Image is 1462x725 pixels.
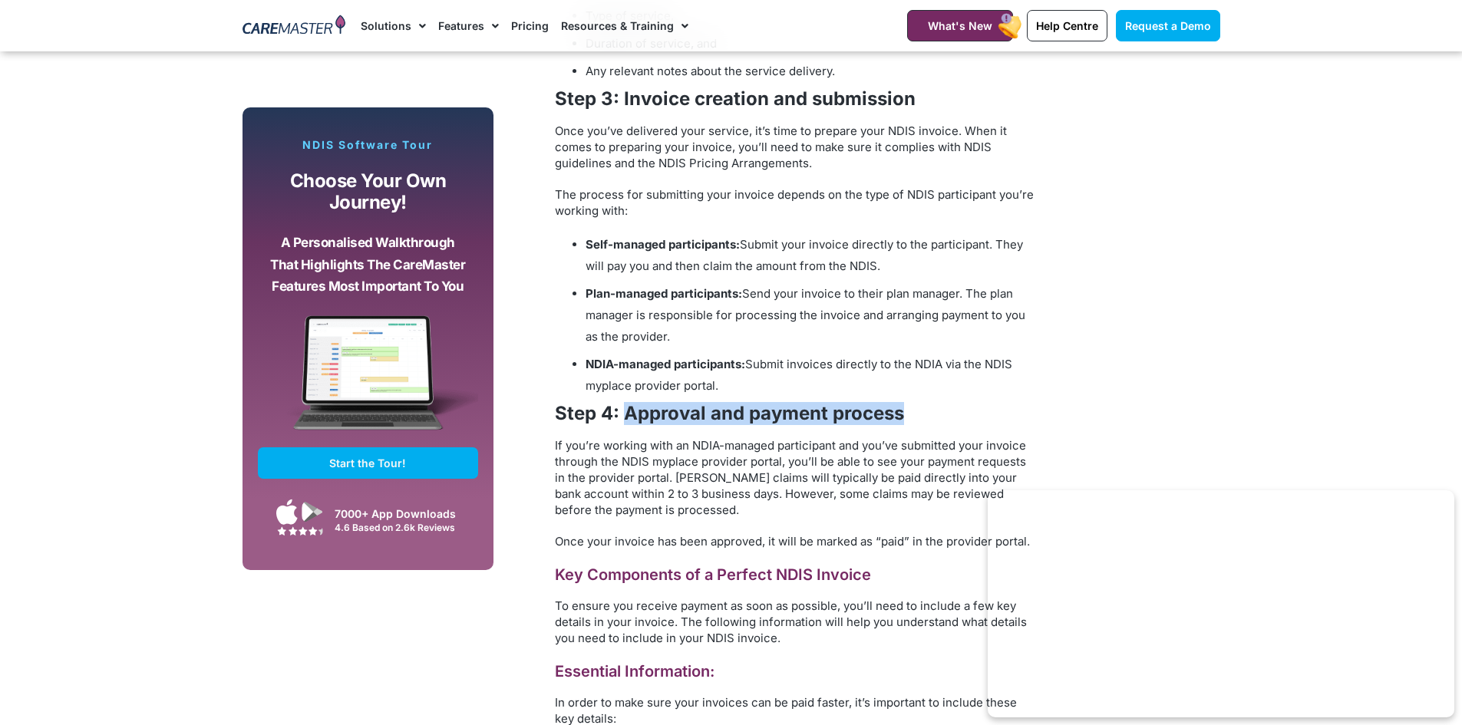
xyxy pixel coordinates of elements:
[1027,10,1107,41] a: Help Centre
[555,661,1038,682] h3: Essential Information:
[586,286,742,301] b: Plan-managed participants:
[586,286,1025,344] span: Send your invoice to their plan manager. The plan manager is responsible for processing the invoi...
[586,237,740,252] b: Self-managed participants:
[1125,19,1211,32] span: Request a Demo
[258,447,479,479] a: Start the Tour!
[269,232,467,298] p: A personalised walkthrough that highlights the CareMaster features most important to you
[555,438,1026,517] span: If you’re working with an NDIA-managed participant and you’ve submitted your invoice through the ...
[928,19,992,32] span: What's New
[586,357,1012,393] span: Submit invoices directly to the NDIA via the NDIS myplace provider portal.
[555,402,904,424] b: Step 4: Approval and payment process
[555,565,1038,585] h3: Key Components of a Perfect NDIS Invoice
[555,124,1007,170] span: Once you’ve delivered your service, it’s time to prepare your NDIS invoice. When it comes to prep...
[258,138,479,152] p: NDIS Software Tour
[329,456,406,470] span: Start the Tour!
[269,170,467,214] p: Choose your own journey!
[258,315,479,447] img: CareMaster Software Mockup on Screen
[586,357,745,371] b: NDIA-managed participants:
[1116,10,1220,41] a: Request a Demo
[586,64,835,78] span: Any relevant notes about the service delivery.
[335,506,470,522] div: 7000+ App Downloads
[555,87,916,110] b: Step 3: Invoice creation and submission
[335,522,470,533] div: 4.6 Based on 2.6k Reviews
[302,500,323,523] img: Google Play App Icon
[243,15,346,38] img: CareMaster Logo
[988,490,1454,717] iframe: Popup CTA
[555,598,1027,645] span: To ensure you receive payment as soon as possible, you’ll need to include a few key details in yo...
[1036,19,1098,32] span: Help Centre
[555,534,1030,549] span: Once your invoice has been approved, it will be marked as “paid” in the provider portal.
[276,499,298,525] img: Apple App Store Icon
[907,10,1013,41] a: What's New
[586,237,1023,273] span: Submit your invoice directly to the participant. They will pay you and then claim the amount from...
[277,526,323,536] img: Google Play Store App Review Stars
[555,187,1034,218] span: The process for submitting your invoice depends on the type of NDIS participant you’re working with:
